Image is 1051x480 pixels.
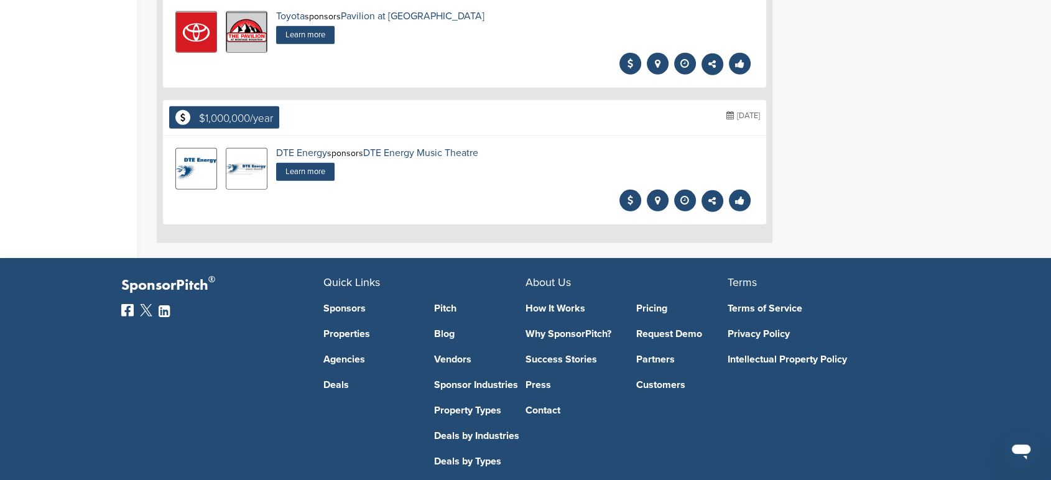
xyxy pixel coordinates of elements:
span: ® [208,272,215,287]
span: Terms [728,275,757,289]
iframe: Button to launch messaging window [1001,430,1041,470]
img: Toyota logo [176,12,216,53]
a: How It Works [525,303,618,313]
a: Vendors [434,354,526,364]
a: Pitch [434,303,526,313]
div: $1,000,000/year [199,113,273,124]
img: Twitter [140,304,152,316]
p: SponsorPitch [121,277,323,295]
img: Open uri20141112 50798 ft5gao [176,158,216,180]
a: DTE Energy Music Theatre [363,147,478,159]
a: Blog [434,329,526,339]
img: Open uri20141112 64162 v9fmt3?1415810195 [226,12,267,53]
a: Sponsors [323,303,415,313]
a: Success Stories [525,354,618,364]
a: Learn more [276,26,335,44]
span: Quick Links [323,275,380,289]
a: Request Demo [636,329,728,339]
a: Terms of Service [728,303,911,313]
a: Properties [323,329,415,339]
a: DTE Energy [276,147,327,159]
img: Dte [226,149,267,190]
div: [DATE] [726,106,760,125]
a: Pavilion at [GEOGRAPHIC_DATA] [341,10,484,22]
a: Learn more [276,163,335,181]
div: sponsors [276,11,484,21]
a: Why SponsorPitch? [525,329,618,339]
div: sponsors [276,148,478,158]
a: Contact [525,405,618,415]
a: Pricing [636,303,728,313]
img: Facebook [121,304,134,316]
a: Intellectual Property Policy [728,354,911,364]
a: Deals by Types [434,456,526,466]
a: Sponsor Industries [434,380,526,390]
a: Press [525,380,618,390]
a: Property Types [434,405,526,415]
a: Customers [636,380,728,390]
span: About Us [525,275,571,289]
a: Agencies [323,354,415,364]
a: Privacy Policy [728,329,911,339]
a: Deals by Industries [434,431,526,441]
a: Toyota [276,10,305,22]
a: Deals [323,380,415,390]
a: Partners [636,354,728,364]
